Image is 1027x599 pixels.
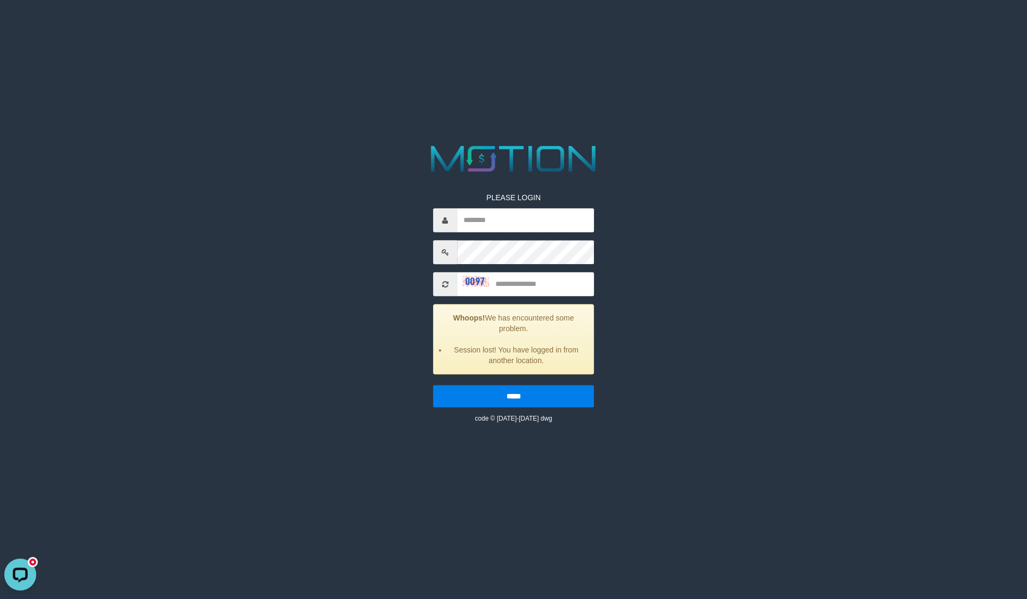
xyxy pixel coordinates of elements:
[475,415,552,423] small: code © [DATE]-[DATE] dwg
[447,345,585,366] li: Session lost! You have logged in from another location.
[4,4,36,36] button: Open LiveChat chat widget
[433,193,593,203] p: PLEASE LOGIN
[28,3,38,13] div: new message indicator
[462,276,489,286] img: captcha
[423,141,603,176] img: MOTION_logo.png
[433,305,593,375] div: We has encountered some problem.
[453,314,485,323] strong: Whoops!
